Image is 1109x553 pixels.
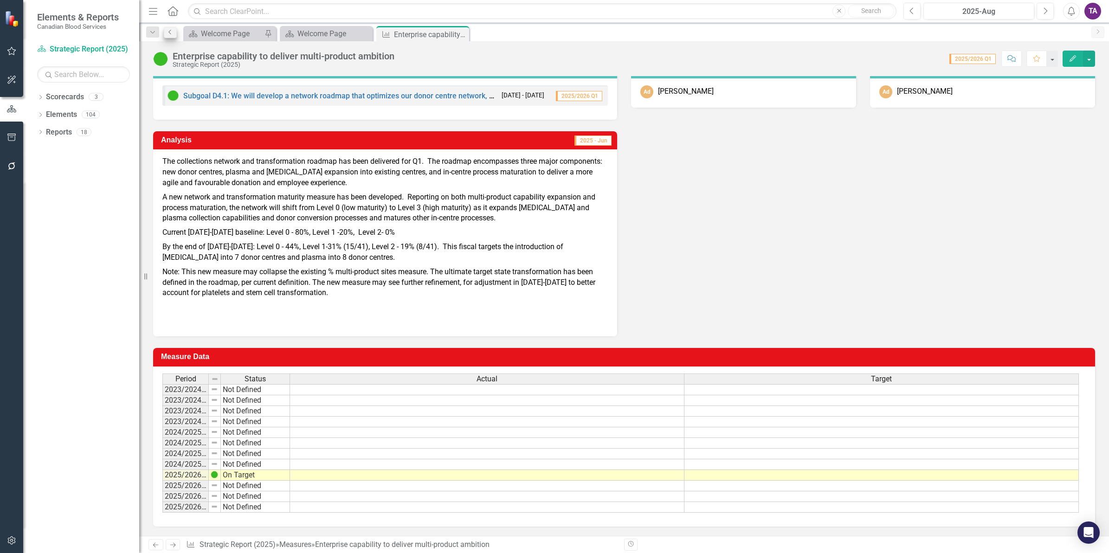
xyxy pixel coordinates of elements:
[173,51,394,61] div: Enterprise capability to deliver multi-product ambition
[89,93,103,101] div: 3
[46,127,72,138] a: Reports
[162,156,608,190] p: The collections network and transformation roadmap has been delivered for Q1. The roadmap encompa...
[37,23,119,30] small: Canadian Blood Services
[221,449,290,459] td: Not Defined
[211,396,218,404] img: 8DAGhfEEPCf229AAAAAElFTkSuQmCC
[315,540,490,549] div: Enterprise capability to deliver multi-product ambition
[923,3,1034,19] button: 2025-Aug
[211,471,218,478] img: IjK2lU6JAAAAAElFTkSuQmCC
[162,438,209,449] td: 2024/2025 Q2
[46,92,84,103] a: Scorecards
[949,54,996,64] span: 2025/2026 Q1
[211,460,218,468] img: 8DAGhfEEPCf229AAAAAElFTkSuQmCC
[221,427,290,438] td: Not Defined
[211,450,218,457] img: 8DAGhfEEPCf229AAAAAElFTkSuQmCC
[162,481,209,491] td: 2025/2026 Q2
[221,491,290,502] td: Not Defined
[162,491,209,502] td: 2025/2026 Q3
[297,28,370,39] div: Welcome Page
[162,384,209,395] td: 2023/2024 Q1
[46,109,77,120] a: Elements
[183,91,687,100] a: Subgoal D4.1: We will develop a network roadmap that optimizes our donor centre network, consider...
[394,29,467,40] div: Enterprise capability to deliver multi-product ambition
[162,417,209,427] td: 2023/2024 Q4
[186,28,262,39] a: Welcome Page
[162,240,608,265] p: By the end of [DATE]-[DATE]: Level 0 - 44%, Level 1-31% (15/41), Level 2 - 19% (8/41). This fisca...
[861,7,881,14] span: Search
[162,406,209,417] td: 2023/2024 Q3
[186,540,617,550] div: » »
[1084,3,1101,19] button: TA
[221,470,290,481] td: On Target
[221,384,290,395] td: Not Defined
[188,3,896,19] input: Search ClearPoint...
[211,439,218,446] img: 8DAGhfEEPCf229AAAAAElFTkSuQmCC
[211,503,218,510] img: 8DAGhfEEPCf229AAAAAElFTkSuQmCC
[175,375,196,383] span: Period
[162,470,209,481] td: 2025/2026 Q1
[162,459,209,470] td: 2024/2025 Q4
[211,428,218,436] img: 8DAGhfEEPCf229AAAAAElFTkSuQmCC
[848,5,894,18] button: Search
[640,85,653,98] div: Ad
[221,459,290,470] td: Not Defined
[221,502,290,513] td: Not Defined
[162,225,608,240] p: Current [DATE]-[DATE] baseline: Level 0 - 80%, Level 1 -20%, Level 2- 0%
[477,375,497,383] span: Actual
[37,44,130,55] a: Strategic Report (2025)
[221,417,290,427] td: Not Defined
[502,91,544,100] small: [DATE] - [DATE]
[221,481,290,491] td: Not Defined
[200,540,276,549] a: Strategic Report (2025)
[162,265,608,301] p: Note: This new measure may collapse the existing % multi-product sites measure. The ultimate targ...
[927,6,1031,17] div: 2025-Aug
[162,395,209,406] td: 2023/2024 Q2
[211,407,218,414] img: 8DAGhfEEPCf229AAAAAElFTkSuQmCC
[162,190,608,226] p: A new network and transformation maturity measure has been developed. Reporting on both multi-pro...
[879,85,892,98] div: Ad
[162,502,209,513] td: 2025/2026 Q4
[897,86,953,97] div: [PERSON_NAME]
[221,438,290,449] td: Not Defined
[574,135,612,146] span: 2025 - Jun
[201,28,262,39] div: Welcome Page
[1077,521,1100,544] div: Open Intercom Messenger
[658,86,714,97] div: [PERSON_NAME]
[221,395,290,406] td: Not Defined
[279,540,311,549] a: Measures
[162,449,209,459] td: 2024/2025 Q3
[211,418,218,425] img: 8DAGhfEEPCf229AAAAAElFTkSuQmCC
[556,91,602,101] span: 2025/2026 Q1
[161,136,362,144] h3: Analysis
[871,375,892,383] span: Target
[211,492,218,500] img: 8DAGhfEEPCf229AAAAAElFTkSuQmCC
[161,353,1090,361] h3: Measure Data
[37,66,130,83] input: Search Below...
[82,111,100,119] div: 104
[168,90,179,101] img: On Target
[211,482,218,489] img: 8DAGhfEEPCf229AAAAAElFTkSuQmCC
[5,10,21,26] img: ClearPoint Strategy
[77,128,91,136] div: 18
[37,12,119,23] span: Elements & Reports
[153,51,168,66] img: On Target
[245,375,266,383] span: Status
[162,427,209,438] td: 2024/2025 Q1
[173,61,394,68] div: Strategic Report (2025)
[211,386,218,393] img: 8DAGhfEEPCf229AAAAAElFTkSuQmCC
[282,28,370,39] a: Welcome Page
[221,406,290,417] td: Not Defined
[211,375,219,383] img: 8DAGhfEEPCf229AAAAAElFTkSuQmCC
